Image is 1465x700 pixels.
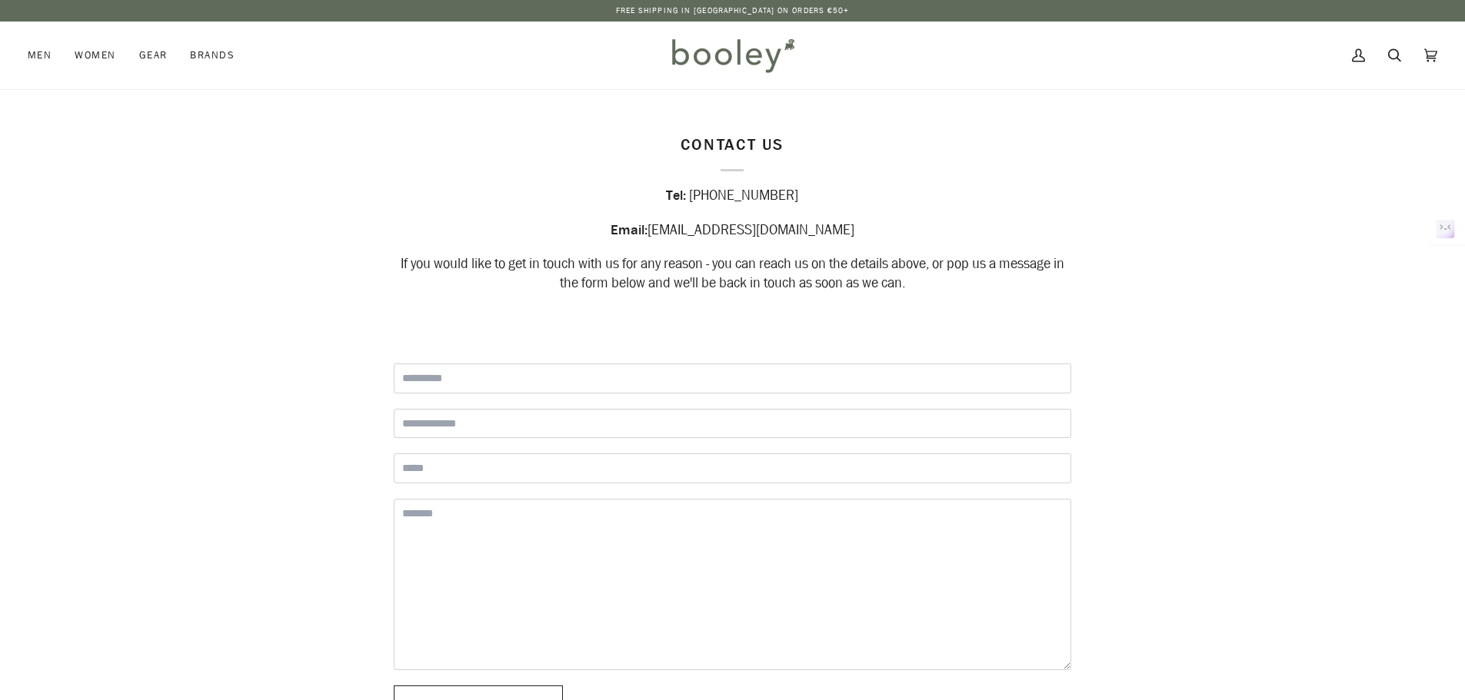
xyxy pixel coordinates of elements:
span: Women [75,48,115,63]
img: Booley [665,33,800,78]
a: Women [63,22,127,89]
p: Free Shipping in [GEOGRAPHIC_DATA] on Orders €50+ [616,5,850,17]
strong: Tel: [667,187,687,204]
a: Men [28,22,63,89]
span: If you would like to get in touch with us for any reason - you can reach us on the details above,... [401,254,1064,293]
span: Brands [190,48,235,63]
span: [EMAIL_ADDRESS][DOMAIN_NAME] [648,220,854,239]
a: Gear [128,22,179,89]
span: Gear [139,48,168,63]
a: Brands [178,22,246,89]
p: Contact Us [394,134,1071,171]
div: [PHONE_NUMBER] [394,187,1071,206]
strong: Email: [611,221,648,238]
span: Men [28,48,52,63]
